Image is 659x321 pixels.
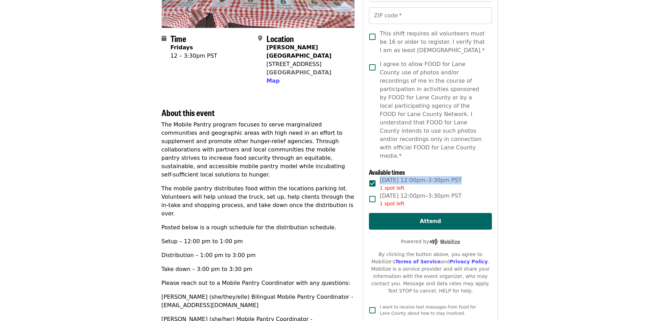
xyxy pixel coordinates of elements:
[369,213,492,230] button: Attend
[429,239,460,245] img: Powered by Mobilize
[401,239,460,244] span: Powered by
[266,69,331,76] a: [GEOGRAPHIC_DATA]
[162,279,355,287] p: Please reach out to a Mobile Pantry Coordinator with any questions:
[380,192,461,207] span: [DATE] 12:00pm–3:30pm PST
[266,77,280,85] button: Map
[258,35,262,42] i: map-marker-alt icon
[369,167,405,176] span: Available times
[380,185,404,191] span: 1 spot left
[162,223,355,232] p: Posted below is a rough schedule for the distribution schedule.
[369,251,492,295] div: By clicking the button above, you agree to Mobilize's and . Mobilize is a service provider and wi...
[171,52,217,60] div: 12 – 3:30pm PST
[450,259,488,264] a: Privacy Policy
[380,201,404,206] span: 1 spot left
[395,259,440,264] a: Terms of Service
[380,30,486,55] span: This shift requires all volunteers must be 16 or older to register. I verify that I am as least [...
[162,237,355,246] p: Setup – 12:00 pm to 1:00 pm
[380,176,461,192] span: [DATE] 12:00pm–3:30pm PST
[266,32,294,44] span: Location
[162,106,215,118] span: About this event
[380,60,486,160] span: I agree to allow FOOD for Lane County use of photos and/or recordings of me in the course of part...
[380,305,476,316] span: I want to receive text messages from Food for Lane County about how to stay involved.
[162,121,355,179] p: The Mobile Pantry program focuses to serve marginalized communities and geographic areas with hig...
[162,184,355,218] p: The mobile pantry distributes food within the locations parking lot. Volunteers will help unload ...
[162,293,355,310] p: [PERSON_NAME] (she/they/elle) Bilingual Mobile Pantry Coordinator - [EMAIL_ADDRESS][DOMAIN_NAME]
[171,44,193,51] strong: Fridays
[162,265,355,273] p: Take down – 3:00 pm to 3:30 pm
[266,60,349,68] div: [STREET_ADDRESS]
[266,77,280,84] span: Map
[162,251,355,260] p: Distribution – 1:00 pm to 3:00 pm
[171,32,186,44] span: Time
[162,35,166,42] i: calendar icon
[369,7,492,24] input: ZIP code
[266,44,331,59] strong: [PERSON_NAME][GEOGRAPHIC_DATA]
